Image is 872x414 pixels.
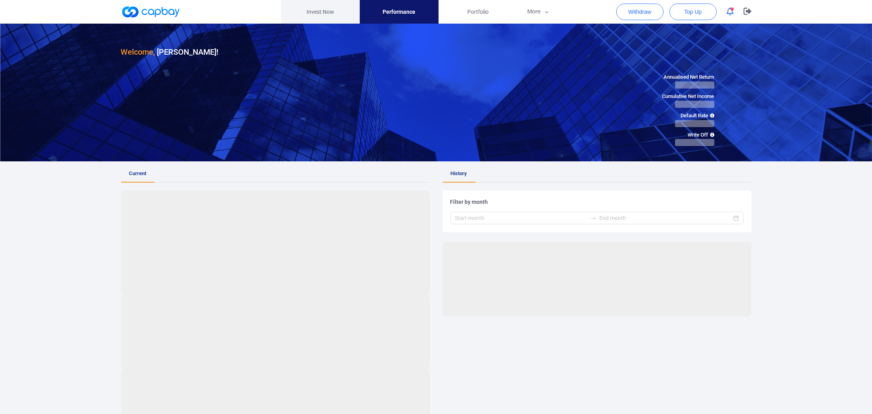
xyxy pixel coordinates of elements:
[662,112,714,120] span: Default Rate
[669,4,717,20] button: Top Up
[600,214,732,222] input: End month
[590,215,597,221] span: swap-right
[662,73,714,81] span: Annualised Net Return
[662,92,714,101] span: Cumulative Net Income
[450,198,744,205] h5: Filter by month
[451,170,467,176] span: History
[121,47,155,57] span: Welcome,
[590,215,597,221] span: to
[467,7,489,16] span: Portfolio
[129,170,147,176] span: Current
[616,4,664,20] button: Withdraw
[455,214,587,222] input: Start month
[383,7,415,16] span: Performance
[684,8,701,16] span: Top Up
[121,46,219,58] h3: [PERSON_NAME] !
[662,131,714,139] span: Write Off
